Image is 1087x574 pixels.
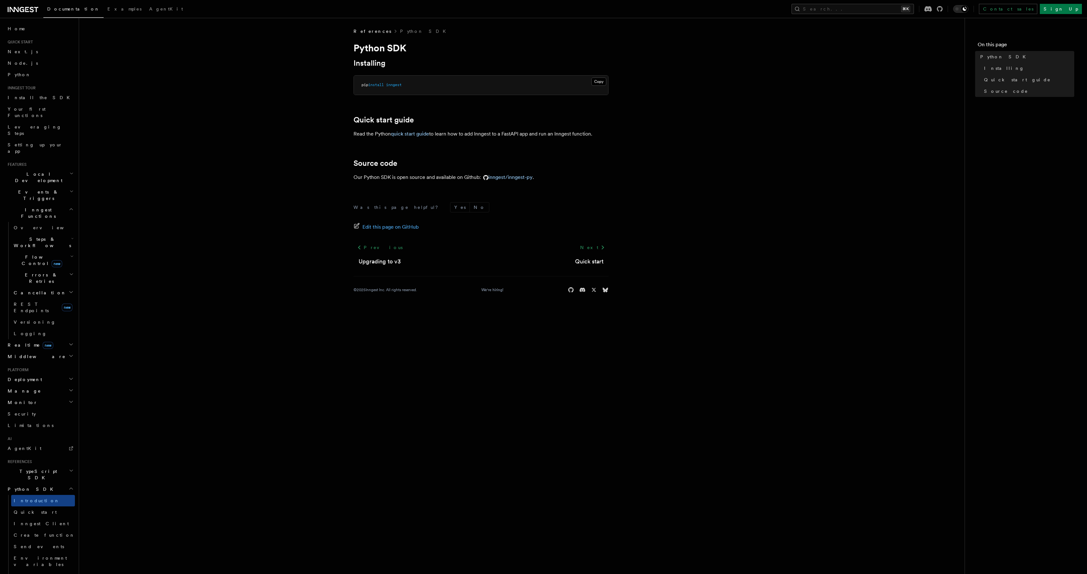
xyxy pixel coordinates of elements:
span: Python [8,72,31,77]
span: Examples [107,6,142,11]
span: Node.js [8,61,38,66]
a: Install the SDK [5,92,75,103]
a: Examples [104,2,145,17]
a: Source code [981,85,1074,97]
span: References [5,459,32,464]
span: Quick start [14,510,57,515]
a: Send events [11,541,75,552]
span: Inngest Client [14,521,69,526]
span: Send events [14,544,64,549]
a: AgentKit [5,443,75,454]
a: Next.js [5,46,75,57]
a: Node.js [5,57,75,69]
a: Security [5,408,75,420]
span: TypeScript SDK [5,468,69,481]
button: Deployment [5,374,75,385]
h4: On this page [978,41,1074,51]
button: Copy [591,77,606,86]
div: Inngest Functions [5,222,75,339]
a: Quick start [575,257,603,266]
span: Security [8,411,36,416]
span: AI [5,436,12,441]
button: Realtimenew [5,339,75,351]
a: Create function [11,529,75,541]
span: Deployment [5,376,42,383]
a: We're hiring! [481,287,503,292]
a: Python SDK [978,51,1074,63]
span: new [52,260,62,267]
span: Versioning [14,320,56,325]
span: Features [5,162,26,167]
span: Quick start [5,40,33,45]
a: Environment variables [11,552,75,570]
span: Leveraging Steps [8,124,62,136]
a: Python [5,69,75,80]
span: Introduction [14,498,60,503]
span: Your first Functions [8,107,46,118]
span: AgentKit [149,6,183,11]
span: Events & Triggers [5,189,69,202]
span: REST Endpoints [14,302,49,313]
a: quick start guide [391,131,429,137]
span: Environment variables [14,556,67,567]
a: Contact sales [979,4,1037,14]
span: Install the SDK [8,95,74,100]
span: Errors & Retries [11,272,69,284]
a: Quick start guide [354,115,414,124]
button: Monitor [5,397,75,408]
a: Introduction [11,495,75,506]
button: Middleware [5,351,75,362]
a: Limitations [5,420,75,431]
button: Python SDK [5,483,75,495]
span: Logging [14,331,47,336]
button: Inngest Functions [5,204,75,222]
a: REST Endpointsnew [11,298,75,316]
p: Read the Python to learn how to add Inngest to a FastAPI app and run an Inngest function. [354,129,609,138]
a: Inngest Client [11,518,75,529]
button: Flow Controlnew [11,251,75,269]
a: Your first Functions [5,103,75,121]
a: AgentKit [145,2,187,17]
span: new [43,342,53,349]
a: Overview [11,222,75,233]
a: Versioning [11,316,75,328]
span: Cancellation [11,290,66,296]
button: Toggle dark mode [953,5,968,13]
a: Quick start guide [981,74,1074,85]
span: new [62,304,72,311]
span: Overview [14,225,79,230]
span: Quick start guide [984,77,1051,83]
a: Installing [354,59,385,68]
span: Manage [5,388,41,394]
div: © 2025 Inngest Inc. All rights reserved. [354,287,417,292]
button: Events & Triggers [5,186,75,204]
span: Python SDK [980,54,1030,60]
span: Limitations [8,423,54,428]
span: pip [361,83,368,87]
p: Was this page helpful? [354,204,442,210]
button: No [470,202,489,212]
span: Home [8,26,26,32]
a: Source code [354,159,397,168]
span: Source code [984,88,1028,94]
a: Sign Up [1040,4,1082,14]
a: Logging [11,328,75,339]
button: Search...⌘K [792,4,914,14]
button: Local Development [5,168,75,186]
kbd: ⌘K [901,6,910,12]
span: Next.js [8,49,38,54]
span: Create function [14,533,75,538]
span: Monitor [5,399,38,406]
span: Realtime [5,342,53,348]
a: Next [576,242,609,253]
span: Steps & Workflows [11,236,71,249]
span: Setting up your app [8,142,62,154]
span: Middleware [5,353,66,360]
button: Yes [450,202,470,212]
p: Our Python SDK is open source and available on Github: . [354,173,609,182]
a: Python SDK [400,28,450,34]
a: Setting up your app [5,139,75,157]
button: Cancellation [11,287,75,298]
span: Flow Control [11,254,70,267]
span: Edit this page on GitHub [362,223,419,232]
